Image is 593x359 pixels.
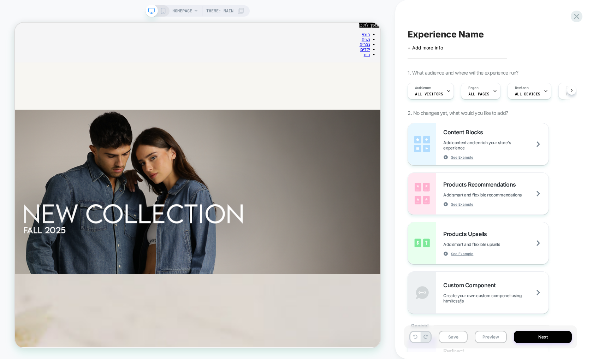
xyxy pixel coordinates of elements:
[515,92,540,96] span: ALL DEVICES
[451,155,473,160] span: See Example
[443,129,486,136] span: Content Blocks
[443,140,548,151] span: Add content and enrich your store's experience
[443,181,519,188] span: Products Recommendations
[408,29,484,40] span: Experience Name
[515,86,529,90] span: Devices
[415,86,431,90] span: Audience
[172,5,192,17] span: HOMEPAGE
[451,251,473,256] span: See Example
[439,331,468,343] button: Save
[566,92,587,96] span: Page Load
[475,331,507,343] button: Preview
[443,282,499,289] span: Custom Component
[566,86,580,90] span: Trigger
[468,86,478,90] span: Pages
[468,92,489,96] span: ALL PAGES
[514,331,572,343] button: Next
[408,110,508,116] span: 2. No changes yet, what would you like to add?
[415,92,443,96] span: All Visitors
[462,19,474,26] a: נשים
[465,39,474,46] a: בית
[443,192,539,198] span: Add smart and flexible recommendations
[408,70,518,76] span: 1. What audience and where will the experience run?
[443,293,548,304] span: Create your own custom componet using html/css/js
[408,45,443,51] span: + Add more info
[443,230,490,237] span: Products Upsells
[463,12,474,19] a: ביוטי
[461,33,474,39] a: ילדים
[459,26,474,33] a: גברים
[451,202,473,207] span: See Example
[408,314,549,337] div: General
[206,5,233,17] span: Theme: MAIN
[443,242,517,247] span: Add smart and flexible upsells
